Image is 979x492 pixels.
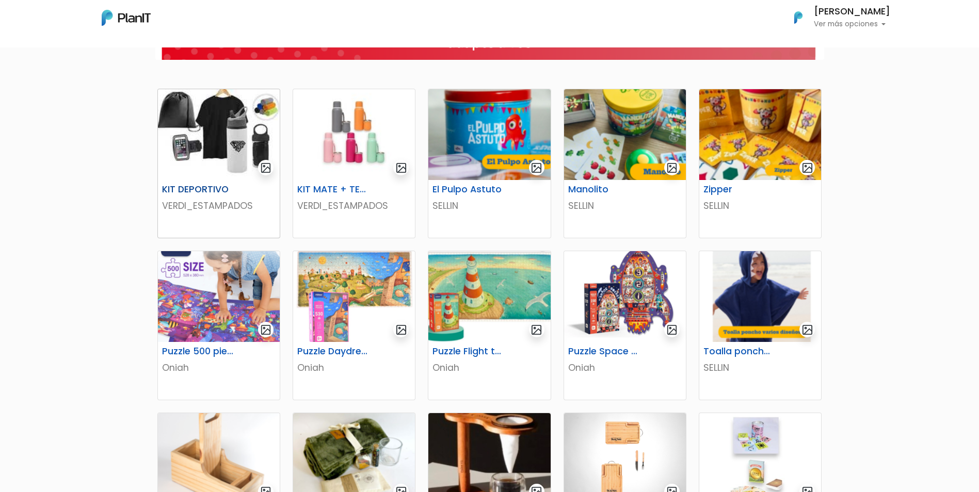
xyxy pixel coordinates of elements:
h6: KIT MATE + TERMO [291,184,375,195]
a: gallery-light El Pulpo Astuto SELLIN [428,89,551,238]
img: thumb_2000___2000-Photoroom_-_2025-07-02T103351.963.jpg [293,89,415,180]
h6: Puzzle Space Rocket [562,346,646,357]
h6: El Pulpo Astuto [426,184,510,195]
img: gallery-light [801,324,813,336]
p: Oniah [297,361,411,374]
button: PlanIt Logo [PERSON_NAME] Ver más opciones [781,4,890,31]
img: gallery-light [260,324,272,336]
div: ¿Necesitás ayuda? [53,10,149,30]
img: gallery-light [801,162,813,174]
a: gallery-light Puzzle Flight to the horizon Oniah [428,251,551,400]
img: thumb_Captura_de_pantalla_2025-07-29_104833.png [564,89,686,180]
a: gallery-light Puzzle 500 piezas Oniah [157,251,280,400]
a: gallery-light KIT DEPORTIVO VERDI_ESTAMPADOS [157,89,280,238]
img: thumb_Captura_de_pantalla_2025-07-29_101456.png [428,89,550,180]
p: Oniah [568,361,682,374]
p: SELLIN [568,199,682,212]
p: VERDI_ESTAMPADOS [297,199,411,212]
img: thumb_image__64_.png [564,251,686,342]
a: gallery-light Manolito SELLIN [564,89,686,238]
h6: Manolito [562,184,646,195]
img: PlanIt Logo [787,6,810,29]
p: SELLIN [432,199,546,212]
img: gallery-light [666,162,678,174]
h6: Zipper [697,184,781,195]
h6: Puzzle Flight to the horizon [426,346,510,357]
h6: [PERSON_NAME] [814,7,890,17]
p: Oniah [162,361,276,374]
p: SELLIN [703,199,817,212]
img: gallery-light [666,324,678,336]
img: PlanIt Logo [102,10,151,26]
img: gallery-light [260,162,272,174]
a: gallery-light Puzzle Daydreamer Oniah [293,251,415,400]
p: Oniah [432,361,546,374]
img: gallery-light [395,324,407,336]
img: gallery-light [395,162,407,174]
h6: Toalla poncho varios diseños [697,346,781,357]
a: gallery-light KIT MATE + TERMO VERDI_ESTAMPADOS [293,89,415,238]
a: gallery-light Puzzle Space Rocket Oniah [564,251,686,400]
p: VERDI_ESTAMPADOS [162,199,276,212]
img: thumb_image__55_.png [293,251,415,342]
p: SELLIN [703,361,817,374]
img: gallery-light [531,324,542,336]
a: gallery-light Zipper SELLIN [699,89,822,238]
h6: KIT DEPORTIVO [156,184,240,195]
h6: Puzzle 500 piezas [156,346,240,357]
img: thumb_Captura_de_pantalla_2025-07-29_105257.png [699,89,821,180]
a: gallery-light Toalla poncho varios diseños SELLIN [699,251,822,400]
h6: Puzzle Daydreamer [291,346,375,357]
img: thumb_image__53_.png [158,251,280,342]
img: thumb_WhatsApp_Image_2025-05-26_at_09.52.07.jpeg [158,89,280,180]
img: gallery-light [531,162,542,174]
img: thumb_image__59_.png [428,251,550,342]
p: Ver más opciones [814,21,890,28]
img: thumb_Captura_de_pantalla_2025-08-04_104830.png [699,251,821,342]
